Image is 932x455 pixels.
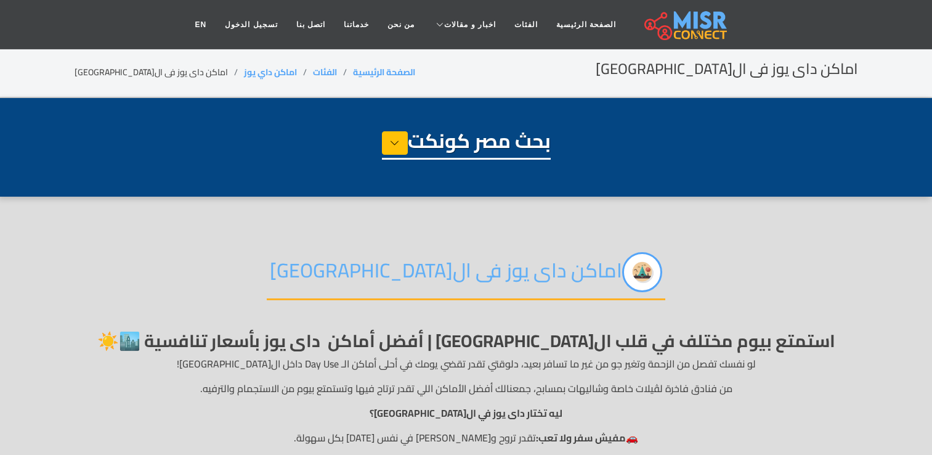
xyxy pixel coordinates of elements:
a: الصفحة الرئيسية [547,13,625,36]
strong: ليه تختار داى يوز في ال[GEOGRAPHIC_DATA]؟ [370,404,562,422]
strong: مفيش سفر ولا تعب: [536,428,626,447]
span: اخبار و مقالات [444,19,496,30]
a: EN [186,13,216,36]
a: اتصل بنا [287,13,334,36]
p: من فنادق فاخرة لڤيلات خاصة وشاليهات بمسابح، جمعنالك أفضل الأماكن اللي تقدر ترتاح فيها وتستمتع بيو... [75,381,858,396]
a: الصفحة الرئيسية [353,64,415,80]
li: اماكن داى يوز فى ال[GEOGRAPHIC_DATA] [75,66,244,79]
strong: استمتع بيوم مختلف في قلب ال[GEOGRAPHIC_DATA] | أفضل أماكن داى يوز بأسعار تنافسية 🏙️☀️ [97,325,835,357]
p: 🚗 تقدر تروح و[PERSON_NAME] في نفس [DATE] بكل سهولة. [75,430,858,445]
h2: اماكن داى يوز فى ال[GEOGRAPHIC_DATA] [596,60,858,78]
a: خدماتنا [334,13,378,36]
p: لو نفسك تفصل من الزحمة وتغير جو من غير ما تسافر بعيد، دلوقتي تقدر تقضي يومك في أحلى أماكن الـ Day... [75,356,858,371]
img: UZbgFdt1gfQP2qdluJYZ.png [622,252,662,292]
h1: بحث مصر كونكت [382,129,551,160]
a: اماكن داي يوز [244,64,297,80]
a: تسجيل الدخول [216,13,286,36]
a: الفئات [313,64,337,80]
a: من نحن [378,13,424,36]
h2: اماكن داى يوز فى ال[GEOGRAPHIC_DATA] [267,252,665,300]
a: الفئات [505,13,547,36]
img: main.misr_connect [644,9,727,40]
a: اخبار و مقالات [424,13,505,36]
